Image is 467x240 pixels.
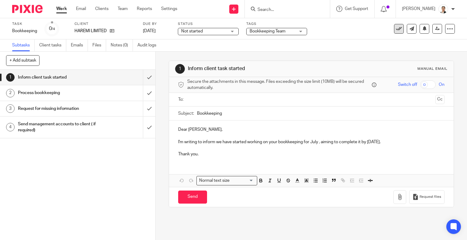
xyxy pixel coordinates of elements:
[417,66,448,71] div: Manual email
[178,110,194,117] label: Subject:
[6,55,40,66] button: + Add subtask
[198,177,231,184] span: Normal text size
[187,79,371,91] span: Secure the attachments in this message. Files exceeding the size limit (10MB) will be secured aut...
[439,82,445,88] span: On
[178,127,445,133] p: Dear [PERSON_NAME],
[92,39,106,51] a: Files
[420,194,441,199] span: Request files
[39,39,66,51] a: Client tasks
[438,4,448,14] img: Untitled%20(5%20%C3%97%205%20cm)%20(2).png
[178,139,445,145] p: I'm writing to inform we have started working on your bookkeeping for July , aiming to complete i...
[402,6,435,12] p: [PERSON_NAME]
[12,22,37,26] label: Task
[18,120,97,135] h1: Send management accounts to client ( if required)
[137,6,152,12] a: Reports
[175,64,185,74] div: 1
[76,6,86,12] a: Email
[6,123,15,131] div: 4
[74,22,135,26] label: Client
[18,104,97,113] h1: Request for missing information
[181,29,203,33] span: Not started
[74,28,107,34] p: HAREMI LIMITED
[143,29,156,33] span: [DATE]
[178,96,185,103] label: To:
[18,88,97,97] h1: Process bookkeeping
[12,39,35,51] a: Subtasks
[95,6,109,12] a: Clients
[250,29,285,33] span: Bookkeeping Team
[435,95,445,104] button: Cc
[345,7,368,11] span: Get Support
[178,151,445,157] p: Thank you.
[246,22,307,26] label: Tags
[118,6,128,12] a: Team
[398,82,417,88] span: Switch off
[143,22,170,26] label: Due by
[6,89,15,97] div: 2
[18,73,97,82] h1: Inform client task started
[137,39,161,51] a: Audit logs
[111,39,133,51] a: Notes (0)
[178,191,207,204] input: Send
[232,177,254,184] input: Search for option
[196,176,257,185] div: Search for option
[56,6,67,12] a: Work
[178,22,239,26] label: Status
[257,7,312,13] input: Search
[188,66,324,72] h1: Inform client task started
[12,28,37,34] div: Bookkeeping
[49,25,55,32] div: 0
[409,190,445,204] button: Request files
[71,39,88,51] a: Emails
[6,73,15,82] div: 1
[161,6,177,12] a: Settings
[12,5,43,13] img: Pixie
[6,104,15,113] div: 3
[52,27,55,31] small: /4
